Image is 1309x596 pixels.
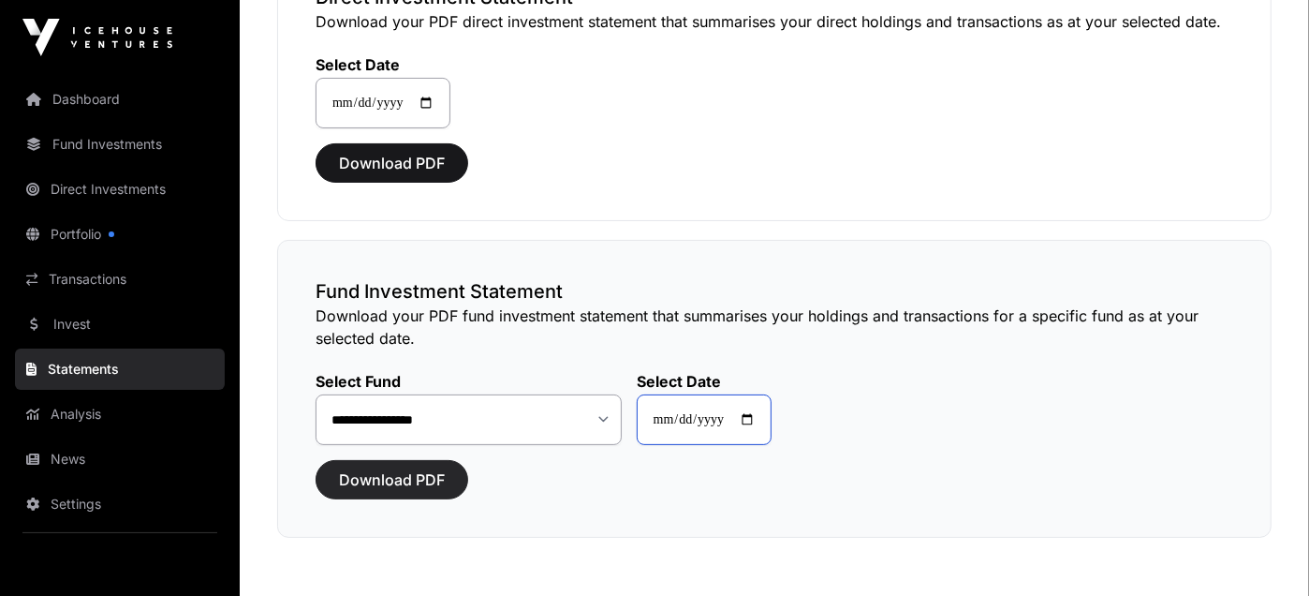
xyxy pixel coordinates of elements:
[15,484,225,525] a: Settings
[15,304,225,345] a: Invest
[316,143,468,183] button: Download PDF
[316,55,450,74] label: Select Date
[15,259,225,300] a: Transactions
[637,372,772,391] label: Select Date
[339,469,445,491] span: Download PDF
[15,214,225,255] a: Portfolio
[15,169,225,210] a: Direct Investments
[1215,506,1309,596] iframe: Chat Widget
[316,305,1233,350] p: Download your PDF fund investment statement that summarises your holdings and transactions for a ...
[15,349,225,390] a: Statements
[22,19,172,56] img: Icehouse Ventures Logo
[316,278,1233,305] h3: Fund Investment Statement
[339,152,445,174] span: Download PDF
[15,124,225,165] a: Fund Investments
[15,394,225,435] a: Analysis
[316,479,468,498] a: Download PDF
[316,460,468,499] button: Download PDF
[15,439,225,480] a: News
[316,10,1233,33] p: Download your PDF direct investment statement that summarises your direct holdings and transactio...
[316,162,468,181] a: Download PDF
[15,79,225,120] a: Dashboard
[316,372,622,391] label: Select Fund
